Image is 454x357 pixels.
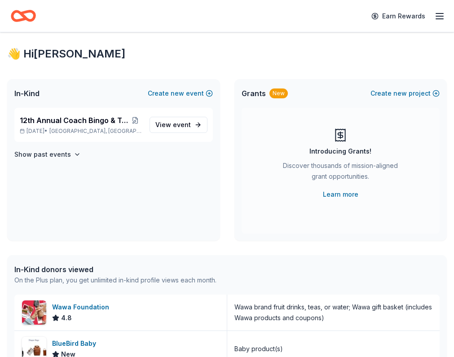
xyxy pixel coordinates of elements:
div: Wawa Foundation [52,302,113,313]
button: Createnewproject [370,88,440,99]
span: 4.8 [61,313,72,323]
span: View [155,119,191,130]
a: View event [150,117,207,133]
button: Show past events [14,149,81,160]
div: Wawa brand fruit drinks, teas, or water; Wawa gift basket (includes Wawa products and coupons) [234,302,433,323]
span: [GEOGRAPHIC_DATA], [GEOGRAPHIC_DATA] [49,128,142,135]
div: Introducing Grants! [309,146,371,157]
p: [DATE] • [20,128,142,135]
a: Earn Rewards [366,8,431,24]
span: 12th Annual Coach Bingo & Tricky Tray [20,115,128,126]
div: On the Plus plan, you get unlimited in-kind profile views each month. [14,275,216,286]
span: event [173,121,191,128]
img: Image for Wawa Foundation [22,300,46,325]
a: Home [11,5,36,26]
div: Baby product(s) [234,344,283,354]
h4: Show past events [14,149,71,160]
span: Grants [242,88,266,99]
a: Learn more [323,189,358,200]
div: In-Kind donors viewed [14,264,216,275]
div: BlueBird Baby [52,338,100,349]
div: New [269,88,288,98]
div: Discover thousands of mission-aligned grant opportunities. [278,160,404,185]
div: 👋 Hi [PERSON_NAME] [7,47,447,61]
span: new [393,88,407,99]
span: new [171,88,184,99]
span: In-Kind [14,88,40,99]
button: Createnewevent [148,88,213,99]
